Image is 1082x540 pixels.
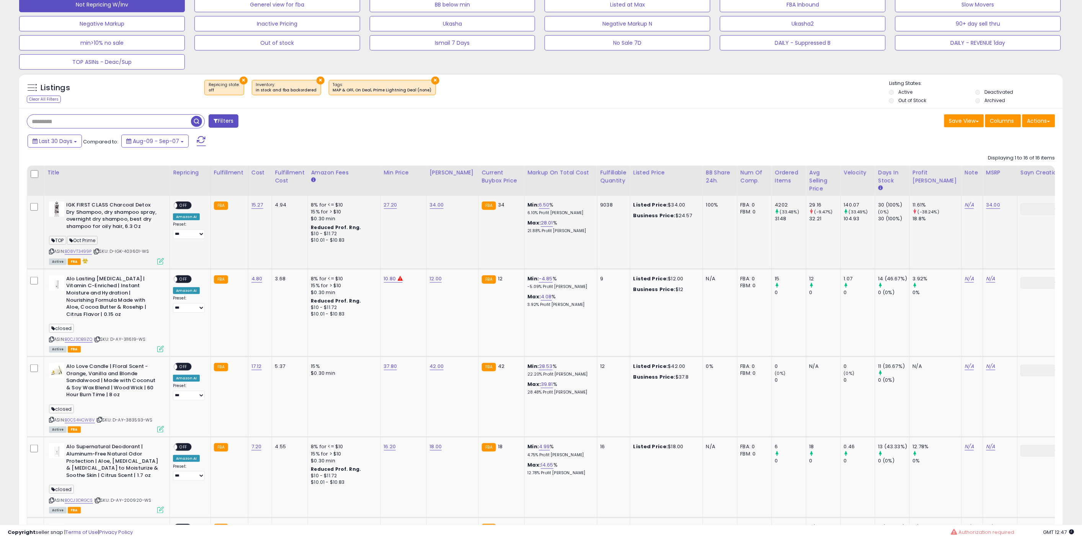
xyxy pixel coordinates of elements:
a: 16.20 [384,443,396,451]
span: OFF [177,202,189,209]
div: 3.92% [913,275,961,282]
div: Fulfillable Quantity [601,169,627,185]
p: Listing States: [889,80,1063,87]
div: Preset: [173,222,205,239]
a: 4.99 [539,443,550,451]
b: Listed Price: [633,275,668,282]
div: 30 (100%) [878,202,909,208]
div: Current Buybox Price [482,169,521,185]
b: Max: [528,381,541,388]
p: 4.75% Profit [PERSON_NAME] [528,452,591,458]
div: Avg Selling Price [809,169,837,193]
div: Note [965,169,980,177]
div: 140.07 [844,202,875,208]
div: $0.30 min [311,457,375,464]
span: closed [49,324,74,333]
button: Negative Markup [19,16,185,31]
div: seller snap | | [8,529,133,536]
div: 0% [913,289,961,296]
span: 2025-10-8 12:47 GMT [1043,529,1074,536]
button: DAILY - Suppressed B [720,35,886,50]
div: $0.30 min [311,289,375,296]
div: Cost [251,169,269,177]
div: 1.07 [844,275,875,282]
a: 34.00 [430,201,444,209]
div: % [528,275,591,290]
div: % [528,363,591,377]
a: 18.00 [430,443,442,451]
div: 8% for <= $10 [311,275,375,282]
div: [PERSON_NAME] [430,169,475,177]
div: N/A [706,275,731,282]
div: 0 (0%) [878,377,909,384]
th: CSV column name: cust_attr_5_Sayn Creations [1017,166,1068,196]
a: N/A [986,443,996,451]
small: (0%) [844,370,855,376]
a: 6.50 [539,201,550,209]
a: 37.80 [384,363,397,370]
button: TOP ASINs - Deac/Sup [19,54,185,70]
button: 90+ day sell thru [895,16,1061,31]
div: 12.78% [913,443,961,450]
small: (33.49%) [849,209,868,215]
div: % [528,381,591,395]
div: 3.68 [275,275,302,282]
div: FBM: 0 [741,282,766,289]
label: Deactivated [985,89,1013,95]
b: Min: [528,201,539,208]
div: 0 [844,289,875,296]
span: FBA [68,259,81,265]
div: 0 [809,289,840,296]
span: All listings currently available for purchase on Amazon [49,507,67,514]
small: FBA [482,275,496,284]
small: FBA [482,443,496,452]
button: × [240,76,248,85]
div: 18.8% [913,215,961,222]
div: ASIN: [49,202,164,264]
div: 104.93 [844,215,875,222]
div: MSRP [986,169,1014,177]
a: N/A [965,363,974,370]
div: $42.00 [633,363,697,370]
div: % [528,202,591,216]
small: Amazon Fees. [311,177,316,184]
p: 3.92% Profit [PERSON_NAME] [528,302,591,307]
div: 0 [775,289,806,296]
div: 15% for > $10 [311,451,375,457]
div: off [209,88,240,93]
span: 12 [498,275,503,282]
div: $12.00 [633,275,697,282]
p: 6.10% Profit [PERSON_NAME] [528,210,591,216]
div: 9 [601,275,624,282]
div: 15% for > $10 [311,208,375,215]
div: 3148 [775,215,806,222]
b: Business Price: [633,373,676,381]
a: 10.80 [384,275,396,283]
b: Reduced Prof. Rng. [311,466,361,472]
div: 0% [706,363,731,370]
b: Alo Lasting [MEDICAL_DATA] | Vitamin C-Enriched | Instant Moisture and Hydration | Nourishing For... [66,275,159,320]
th: The percentage added to the cost of goods (COGS) that forms the calculator for Min & Max prices. [524,166,597,196]
div: 0 [775,363,806,370]
p: 22.20% Profit [PERSON_NAME] [528,372,591,377]
b: Reduced Prof. Rng. [311,224,361,231]
small: FBA [482,202,496,210]
div: $0.30 min [311,370,375,377]
img: 41tdq19Q0aL._SL40_.jpg [49,202,64,217]
div: Velocity [844,169,872,177]
b: Min: [528,443,539,450]
b: Listed Price: [633,443,668,450]
a: 15.27 [251,201,263,209]
div: Preset: [173,296,205,313]
div: $0.30 min [311,215,375,222]
a: Terms of Use [65,529,98,536]
div: $37.8 [633,374,697,381]
b: Min: [528,363,539,370]
div: % [528,443,591,457]
div: 4.55 [275,443,302,450]
div: 0 [844,363,875,370]
b: Listed Price: [633,201,668,208]
small: FBA [214,275,228,284]
small: FBA [214,202,228,210]
button: No Sale 7D [545,35,710,50]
